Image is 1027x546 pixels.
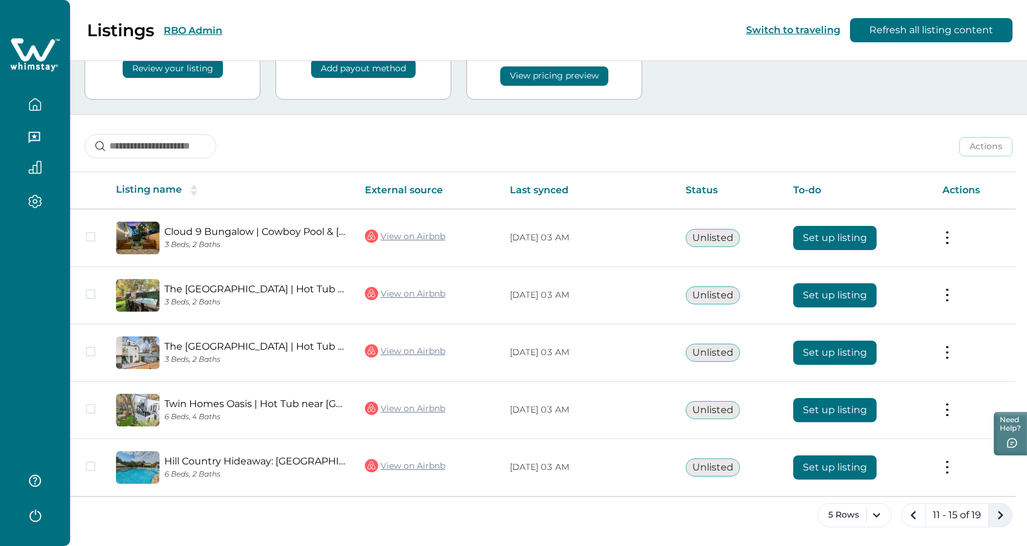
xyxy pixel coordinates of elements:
[164,355,346,364] p: 3 Beds, 2 Baths
[164,413,346,422] p: 6 Beds, 4 Baths
[164,470,346,479] p: 6 Beds, 2 Baths
[746,24,840,36] button: Switch to traveling
[365,228,445,244] a: View on Airbnb
[164,283,346,295] a: The [GEOGRAPHIC_DATA] | Hot Tub near [GEOGRAPHIC_DATA]
[182,184,206,196] button: sorting
[686,229,740,247] button: Unlisted
[784,172,933,209] th: To-do
[510,461,666,474] p: [DATE] 03 AM
[793,455,877,480] button: Set up listing
[311,59,416,78] button: Add payout method
[988,503,1013,527] button: next page
[164,226,346,237] a: Cloud 9 Bungalow | Cowboy Pool & [GEOGRAPHIC_DATA]
[793,341,877,365] button: Set up listing
[164,455,346,467] a: Hill Country Hideaway: [GEOGRAPHIC_DATA] by Lake [PERSON_NAME]
[500,172,676,209] th: Last synced
[510,347,666,359] p: [DATE] 03 AM
[365,286,445,301] a: View on Airbnb
[686,458,740,477] button: Unlisted
[793,398,877,422] button: Set up listing
[365,343,445,359] a: View on Airbnb
[933,509,981,521] p: 11 - 15 of 19
[901,503,926,527] button: previous page
[686,286,740,304] button: Unlisted
[123,59,223,78] button: Review your listing
[510,232,666,244] p: [DATE] 03 AM
[116,222,159,254] img: propertyImage_Cloud 9 Bungalow | Cowboy Pool & East Downtown
[676,172,784,209] th: Status
[686,344,740,362] button: Unlisted
[116,394,159,426] img: propertyImage_Twin Homes Oasis | Hot Tub near Downtown Austin
[355,172,500,209] th: External source
[510,404,666,416] p: [DATE] 03 AM
[116,451,159,484] img: propertyImage_Hill Country Hideaway: The Hollows by Lake Travis
[116,279,159,312] img: propertyImage_The East Twin Oasis | Hot Tub near Downtown Austin
[793,283,877,307] button: Set up listing
[510,289,666,301] p: [DATE] 03 AM
[164,341,346,352] a: The [GEOGRAPHIC_DATA] | Hot Tub near [GEOGRAPHIC_DATA]
[817,503,892,527] button: 5 Rows
[933,172,1016,209] th: Actions
[959,137,1013,156] button: Actions
[365,458,445,474] a: View on Airbnb
[686,401,740,419] button: Unlisted
[164,298,346,307] p: 3 Beds, 2 Baths
[793,226,877,250] button: Set up listing
[164,25,222,36] button: RBO Admin
[365,400,445,416] a: View on Airbnb
[87,20,154,40] p: Listings
[925,503,989,527] button: 11 - 15 of 19
[106,172,355,209] th: Listing name
[116,336,159,369] img: propertyImage_The West Twin Oasis | Hot Tub near Downtown Austin
[164,398,346,409] a: Twin Homes Oasis | Hot Tub near [GEOGRAPHIC_DATA]
[500,66,608,86] button: View pricing preview
[164,240,346,249] p: 3 Beds, 2 Baths
[850,18,1013,42] button: Refresh all listing content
